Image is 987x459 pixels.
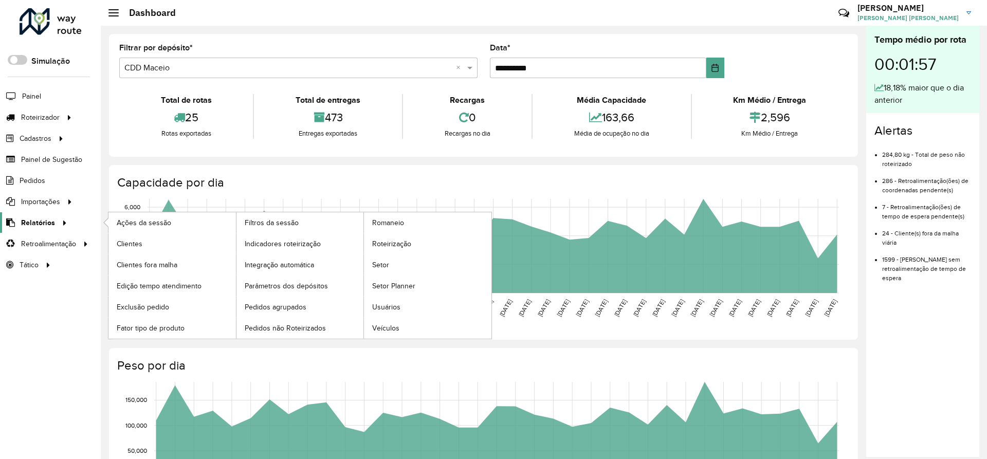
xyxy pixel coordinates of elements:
[372,302,400,313] span: Usuários
[364,318,491,338] a: Veículos
[245,281,328,291] span: Parâmetros dos depósitos
[21,217,55,228] span: Relatórios
[535,94,688,106] div: Média Capacidade
[108,212,236,233] a: Ações da sessão
[364,254,491,275] a: Setor
[594,298,609,318] text: [DATE]
[31,55,70,67] label: Simulação
[245,217,299,228] span: Filtros da sessão
[117,323,185,334] span: Fator tipo de produto
[727,298,742,318] text: [DATE]
[857,3,959,13] h3: [PERSON_NAME]
[632,298,647,318] text: [DATE]
[125,397,147,403] text: 150,000
[245,238,321,249] span: Indicadores roteirização
[20,175,45,186] span: Pedidos
[694,94,845,106] div: Km Médio / Entrega
[874,33,971,47] div: Tempo médio por rota
[372,281,415,291] span: Setor Planner
[21,196,60,207] span: Importações
[651,298,666,318] text: [DATE]
[117,358,848,373] h4: Peso por dia
[20,133,51,144] span: Cadastros
[364,233,491,254] a: Roteirização
[706,58,724,78] button: Choose Date
[833,2,855,24] a: Contato Rápido
[535,128,688,139] div: Média de ocupação no dia
[245,302,306,313] span: Pedidos agrupados
[236,276,364,296] a: Parâmetros dos depósitos
[874,123,971,138] h4: Alertas
[108,276,236,296] a: Edição tempo atendimento
[236,254,364,275] a: Integração automática
[882,195,971,221] li: 7 - Retroalimentação(ões) de tempo de espera pendente(s)
[364,212,491,233] a: Romaneio
[613,298,628,318] text: [DATE]
[874,47,971,82] div: 00:01:57
[372,323,399,334] span: Veículos
[517,298,532,318] text: [DATE]
[575,298,590,318] text: [DATE]
[117,260,177,270] span: Clientes fora malha
[490,42,510,54] label: Data
[124,204,140,210] text: 6,000
[536,298,551,318] text: [DATE]
[236,297,364,317] a: Pedidos agrupados
[122,128,250,139] div: Rotas exportadas
[372,217,404,228] span: Romaneio
[498,298,513,318] text: [DATE]
[535,106,688,128] div: 163,66
[882,247,971,283] li: 1599 - [PERSON_NAME] sem retroalimentação de tempo de espera
[874,82,971,106] div: 18,18% maior que o dia anterior
[117,175,848,190] h4: Capacidade por dia
[882,169,971,195] li: 286 - Retroalimentação(ões) de coordenadas pendente(s)
[765,298,780,318] text: [DATE]
[22,91,41,102] span: Painel
[882,221,971,247] li: 24 - Cliente(s) fora da malha viária
[119,7,176,19] h2: Dashboard
[823,298,838,318] text: [DATE]
[257,106,399,128] div: 473
[857,13,959,23] span: [PERSON_NAME] [PERSON_NAME]
[127,447,147,454] text: 50,000
[670,298,685,318] text: [DATE]
[257,94,399,106] div: Total de entregas
[21,112,60,123] span: Roteirizador
[119,42,193,54] label: Filtrar por depósito
[117,281,202,291] span: Edição tempo atendimento
[122,106,250,128] div: 25
[122,94,250,106] div: Total de rotas
[236,212,364,233] a: Filtros da sessão
[694,128,845,139] div: Km Médio / Entrega
[117,238,142,249] span: Clientes
[21,154,82,165] span: Painel de Sugestão
[364,276,491,296] a: Setor Planner
[117,217,171,228] span: Ações da sessão
[236,233,364,254] a: Indicadores roteirização
[456,62,465,74] span: Clear all
[694,106,845,128] div: 2,596
[108,233,236,254] a: Clientes
[108,297,236,317] a: Exclusão pedido
[746,298,761,318] text: [DATE]
[117,302,169,313] span: Exclusão pedido
[406,94,529,106] div: Recargas
[406,106,529,128] div: 0
[784,298,799,318] text: [DATE]
[108,318,236,338] a: Fator tipo de produto
[882,142,971,169] li: 284,80 kg - Total de peso não roteirizado
[245,323,326,334] span: Pedidos não Roteirizados
[556,298,571,318] text: [DATE]
[804,298,819,318] text: [DATE]
[125,422,147,429] text: 100,000
[108,254,236,275] a: Clientes fora malha
[364,297,491,317] a: Usuários
[20,260,39,270] span: Tático
[372,238,411,249] span: Roteirização
[21,238,76,249] span: Retroalimentação
[372,260,389,270] span: Setor
[245,260,314,270] span: Integração automática
[257,128,399,139] div: Entregas exportadas
[689,298,704,318] text: [DATE]
[406,128,529,139] div: Recargas no dia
